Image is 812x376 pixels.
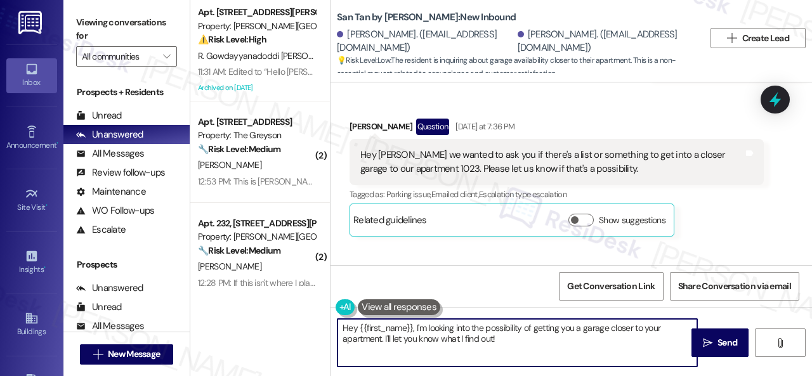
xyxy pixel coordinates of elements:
div: Unread [76,109,122,122]
div: Property: The Greyson [198,129,315,142]
i:  [775,338,785,348]
span: [PERSON_NAME] [198,159,261,171]
i:  [703,338,712,348]
input: All communities [82,46,157,67]
div: Tagged as: [350,185,764,204]
span: Escalation type escalation [479,189,566,200]
strong: ⚠️ Risk Level: High [198,34,266,45]
strong: 💡 Risk Level: Low [337,55,390,65]
span: [PERSON_NAME] [198,261,261,272]
img: ResiDesk Logo [18,11,44,34]
span: • [44,263,46,272]
button: Get Conversation Link [559,272,663,301]
div: All Messages [76,147,144,160]
div: Unanswered [76,128,143,141]
strong: 🔧 Risk Level: Medium [198,143,280,155]
label: Show suggestions [599,214,665,227]
span: Share Conversation via email [678,280,791,293]
div: 12:53 PM: This is [PERSON_NAME] at the Greyson in [GEOGRAPHIC_DATA], [US_STATE] [198,176,515,187]
div: [PERSON_NAME]. ([EMAIL_ADDRESS][DOMAIN_NAME]) [518,28,695,55]
button: Create Lead [710,28,806,48]
span: New Message [108,347,160,361]
i:  [163,51,170,62]
button: Share Conversation via email [670,272,799,301]
a: Site Visit • [6,183,57,217]
a: Inbox [6,58,57,93]
div: Apt. [STREET_ADDRESS] [198,115,315,129]
b: San Tan by [PERSON_NAME]: New Inbound [337,11,516,24]
span: : The resident is inquiring about garage availability closer to their apartment. This is a non-es... [337,54,704,81]
span: Emailed client , [431,189,479,200]
span: Send [717,336,737,349]
a: Buildings [6,308,57,342]
div: Unread [76,301,122,314]
div: Question [416,119,450,134]
div: Escalate [76,223,126,237]
div: [PERSON_NAME]. ([EMAIL_ADDRESS][DOMAIN_NAME]) [337,28,514,55]
div: Property: [PERSON_NAME][GEOGRAPHIC_DATA] [198,230,315,243]
span: Create Lead [742,32,789,45]
div: Property: [PERSON_NAME][GEOGRAPHIC_DATA] [198,20,315,33]
div: Prospects [63,258,190,271]
span: R. Gowdayyanadoddi [PERSON_NAME] [198,50,348,62]
span: Get Conversation Link [567,280,655,293]
div: Maintenance [76,185,146,198]
i:  [727,33,737,43]
div: All Messages [76,320,144,333]
i:  [93,349,103,360]
div: Prospects + Residents [63,86,190,99]
div: Apt. [STREET_ADDRESS][PERSON_NAME] [198,6,315,19]
div: WO Follow-ups [76,204,154,217]
div: Review follow-ups [76,166,165,179]
span: • [46,201,48,210]
div: [DATE] at 7:36 PM [452,120,514,133]
label: Viewing conversations for [76,13,177,46]
div: 12:28 PM: If this isn't where I place work orders may I be redirected somewhere else [198,277,502,288]
button: Send [691,328,749,357]
button: New Message [80,344,174,365]
div: Hey [PERSON_NAME] we wanted to ask you if there's a list or something to get into a closer garage... [360,148,743,176]
div: Archived on [DATE] [197,80,317,96]
div: Unanswered [76,282,143,295]
span: Parking issue , [386,189,431,200]
div: [PERSON_NAME] [350,119,764,139]
span: • [56,139,58,148]
div: Apt. 232, [STREET_ADDRESS][PERSON_NAME] [198,217,315,230]
a: Insights • [6,245,57,280]
textarea: Hey {{first_name}}, I'm looking into the possibility of getting you a garage closer to your apart... [337,319,697,366]
strong: 🔧 Risk Level: Medium [198,245,280,256]
div: Related guidelines [353,214,427,232]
